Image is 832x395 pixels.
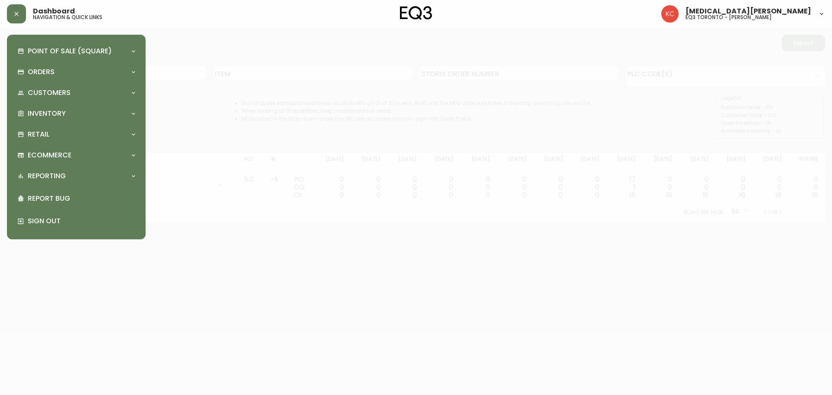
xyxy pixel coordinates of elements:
[28,109,66,118] p: Inventory
[400,6,432,20] img: logo
[686,15,772,20] h5: eq3 toronto - [PERSON_NAME]
[14,187,139,210] div: Report Bug
[661,5,679,23] img: 6487344ffbf0e7f3b216948508909409
[28,67,55,77] p: Orders
[14,146,139,165] div: Ecommerce
[14,125,139,144] div: Retail
[14,42,139,61] div: Point of Sale (Square)
[14,62,139,82] div: Orders
[686,8,811,15] span: [MEDICAL_DATA][PERSON_NAME]
[14,166,139,186] div: Reporting
[33,15,102,20] h5: navigation & quick links
[33,8,75,15] span: Dashboard
[28,194,135,203] p: Report Bug
[28,46,112,56] p: Point of Sale (Square)
[14,83,139,102] div: Customers
[14,104,139,123] div: Inventory
[28,130,49,139] p: Retail
[28,150,71,160] p: Ecommerce
[28,171,66,181] p: Reporting
[28,88,71,98] p: Customers
[14,210,139,232] div: Sign Out
[28,216,135,226] p: Sign Out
